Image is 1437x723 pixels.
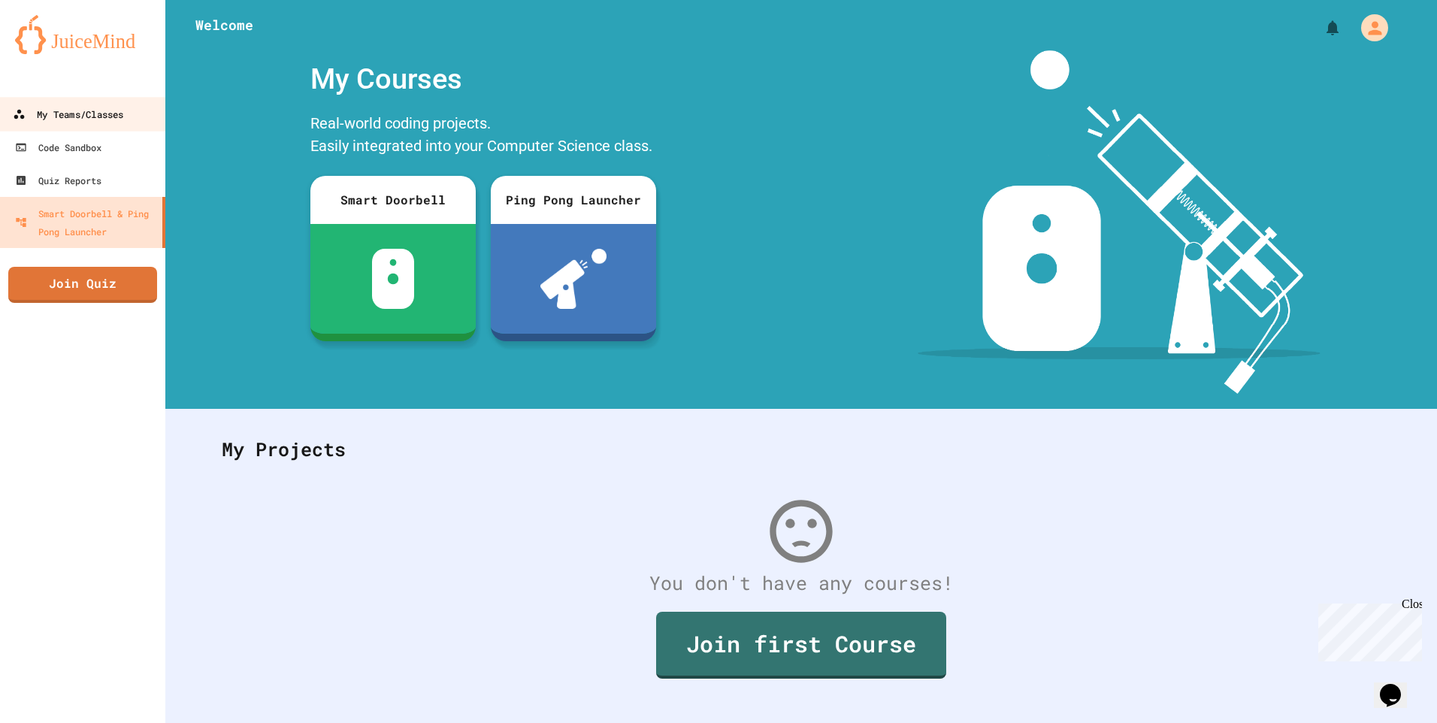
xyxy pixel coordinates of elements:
a: Join first Course [656,612,946,679]
iframe: chat widget [1374,663,1422,708]
img: banner-image-my-projects.png [918,50,1321,394]
div: My Teams/Classes [13,105,123,124]
div: Real-world coding projects. Easily integrated into your Computer Science class. [303,108,664,165]
div: Ping Pong Launcher [491,176,656,224]
div: My Courses [303,50,664,108]
div: Quiz Reports [15,171,101,189]
div: My Account [1345,11,1392,45]
img: sdb-white.svg [372,249,415,309]
img: ppl-with-ball.png [540,249,607,309]
div: My Projects [207,420,1396,479]
div: You don't have any courses! [207,569,1396,597]
img: logo-orange.svg [15,15,150,54]
div: Code Sandbox [15,138,101,156]
a: Join Quiz [8,267,157,303]
div: Smart Doorbell & Ping Pong Launcher [15,204,156,240]
div: Chat with us now!Close [6,6,104,95]
div: My Notifications [1296,15,1345,41]
iframe: chat widget [1312,597,1422,661]
div: Smart Doorbell [310,176,476,224]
